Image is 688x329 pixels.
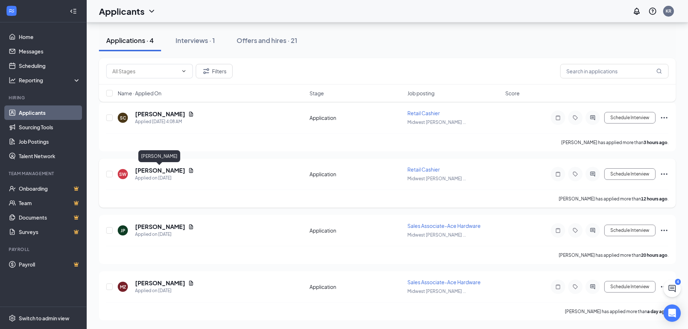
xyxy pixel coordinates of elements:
[644,140,667,145] b: 3 hours ago
[19,120,81,134] a: Sourcing Tools
[19,44,81,59] a: Messages
[559,196,668,202] p: [PERSON_NAME] has applied more than .
[588,284,597,290] svg: ActiveChat
[19,315,69,322] div: Switch to admin view
[559,252,668,258] p: [PERSON_NAME] has applied more than .
[188,168,194,173] svg: Document
[407,232,466,238] span: Midwest [PERSON_NAME] ...
[9,95,79,101] div: Hiring
[135,231,194,238] div: Applied on [DATE]
[112,67,178,75] input: All Stages
[604,281,655,293] button: Schedule Interview
[9,315,16,322] svg: Settings
[632,7,641,16] svg: Notifications
[641,196,667,202] b: 12 hours ago
[554,228,562,233] svg: Note
[19,210,81,225] a: DocumentsCrown
[407,222,481,229] span: Sales Associate-Ace Hardware
[9,246,79,252] div: Payroll
[121,228,125,234] div: JP
[310,227,403,234] div: Application
[571,228,580,233] svg: Tag
[561,139,668,146] p: [PERSON_NAME] has applied more than .
[135,223,185,231] h5: [PERSON_NAME]
[407,176,466,181] span: Midwest [PERSON_NAME] ...
[660,226,668,235] svg: Ellipses
[565,308,668,315] p: [PERSON_NAME] has applied more than .
[19,59,81,73] a: Scheduling
[135,287,194,294] div: Applied on [DATE]
[120,115,126,121] div: SC
[663,280,681,297] button: ChatActive
[120,284,126,290] div: MZ
[407,289,466,294] span: Midwest [PERSON_NAME] ...
[588,171,597,177] svg: ActiveChat
[9,170,79,177] div: Team Management
[9,77,16,84] svg: Analysis
[188,280,194,286] svg: Document
[237,36,297,45] div: Offers and hires · 21
[641,252,667,258] b: 20 hours ago
[202,67,211,75] svg: Filter
[604,112,655,124] button: Schedule Interview
[554,171,562,177] svg: Note
[176,36,215,45] div: Interviews · 1
[407,120,466,125] span: Midwest [PERSON_NAME] ...
[604,225,655,236] button: Schedule Interview
[70,8,77,15] svg: Collapse
[19,225,81,239] a: SurveysCrown
[310,114,403,121] div: Application
[604,168,655,180] button: Schedule Interview
[407,166,440,173] span: Retail Cashier
[560,64,668,78] input: Search in applications
[407,279,481,285] span: Sales Associate-Ace Hardware
[571,115,580,121] svg: Tag
[656,68,662,74] svg: MagnifyingGlass
[19,257,81,272] a: PayrollCrown
[19,196,81,210] a: TeamCrown
[19,134,81,149] a: Job Postings
[135,118,194,125] div: Applied [DATE] 4:08 AM
[135,110,185,118] h5: [PERSON_NAME]
[571,284,580,290] svg: Tag
[19,105,81,120] a: Applicants
[660,282,668,291] svg: Ellipses
[147,7,156,16] svg: ChevronDown
[310,283,403,290] div: Application
[666,8,671,14] div: KR
[19,149,81,163] a: Talent Network
[119,171,126,177] div: SW
[660,170,668,178] svg: Ellipses
[571,171,580,177] svg: Tag
[588,228,597,233] svg: ActiveChat
[675,279,681,285] div: 4
[99,5,144,17] h1: Applicants
[118,90,161,97] span: Name · Applied On
[505,90,520,97] span: Score
[188,224,194,230] svg: Document
[19,181,81,196] a: OnboardingCrown
[668,284,676,293] svg: ChatActive
[407,110,440,116] span: Retail Cashier
[648,7,657,16] svg: QuestionInfo
[647,309,667,314] b: a day ago
[554,284,562,290] svg: Note
[554,115,562,121] svg: Note
[663,304,681,322] div: Open Intercom Messenger
[135,166,185,174] h5: [PERSON_NAME]
[196,64,233,78] button: Filter Filters
[310,90,324,97] span: Stage
[588,115,597,121] svg: ActiveChat
[188,111,194,117] svg: Document
[8,7,15,14] svg: WorkstreamLogo
[106,36,154,45] div: Applications · 4
[19,30,81,44] a: Home
[407,90,434,97] span: Job posting
[660,113,668,122] svg: Ellipses
[135,279,185,287] h5: [PERSON_NAME]
[181,68,187,74] svg: ChevronDown
[135,174,194,182] div: Applied on [DATE]
[19,77,81,84] div: Reporting
[310,170,403,178] div: Application
[138,150,180,162] div: [PERSON_NAME]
